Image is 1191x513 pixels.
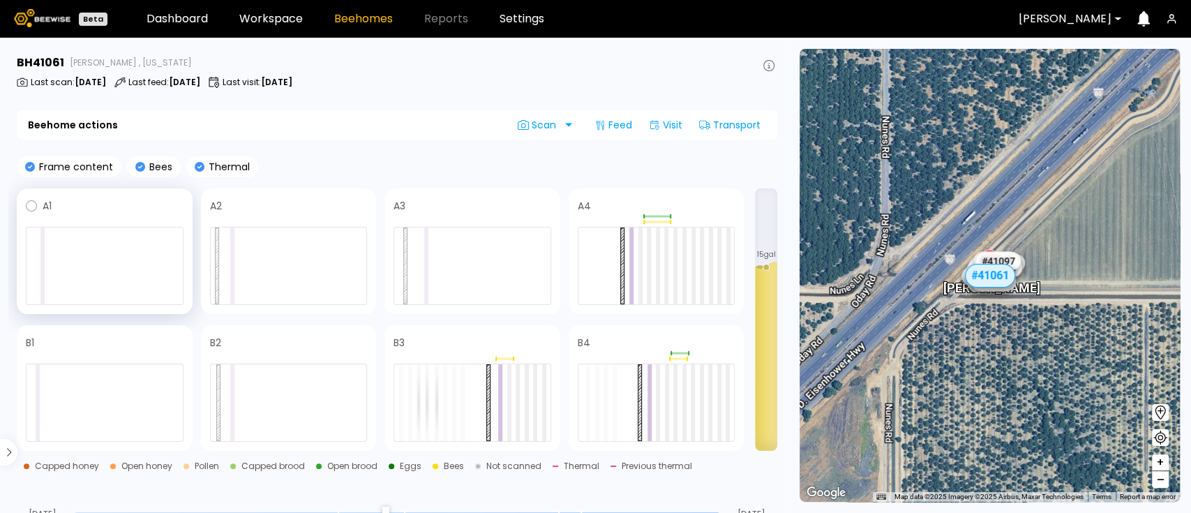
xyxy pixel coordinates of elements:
div: Feed [589,114,638,136]
b: Beehome actions [28,120,118,130]
div: Eggs [400,462,421,470]
a: Workspace [239,13,303,24]
button: + [1152,454,1169,471]
b: [DATE] [261,76,292,88]
div: Not scanned [486,462,541,470]
div: Bees [444,462,464,470]
b: [DATE] [169,76,200,88]
h4: B4 [578,338,590,348]
span: – [1157,471,1164,489]
div: Capped brood [241,462,305,470]
h4: B2 [210,338,221,348]
h4: A4 [578,201,591,211]
div: # 41046 [961,267,1005,285]
div: Open brood [327,462,377,470]
p: Frame content [35,162,113,172]
span: [PERSON_NAME] , [US_STATE] [70,59,192,67]
div: # 41097 [975,251,1020,269]
div: [PERSON_NAME] [943,265,1040,295]
div: Pollen [195,462,219,470]
div: Thermal [564,462,599,470]
span: Reports [424,13,468,24]
h4: A3 [394,201,405,211]
h3: BH 41061 [17,57,64,68]
h4: B1 [26,338,34,348]
a: Dashboard [147,13,208,24]
div: # 41080 [976,259,1021,277]
div: Visit [643,114,688,136]
a: Report a map error [1120,493,1176,500]
div: # 41040 [971,272,1016,290]
div: # 41081 [980,254,1024,272]
div: # 41061 [964,263,1014,287]
div: Previous thermal [622,462,692,470]
p: Thermal [204,162,250,172]
p: Last scan : [31,78,106,87]
span: Map data ©2025 Imagery ©2025 Airbus, Maxar Technologies [894,493,1084,500]
p: Bees [145,162,172,172]
div: # 41049 [973,251,1018,269]
h4: B3 [394,338,405,348]
a: Terms (opens in new tab) [1092,493,1111,500]
div: Open honey [121,462,172,470]
h4: A1 [43,201,52,211]
button: – [1152,471,1169,488]
b: [DATE] [75,76,106,88]
img: Google [803,484,849,502]
a: Open this area in Google Maps (opens a new window) [803,484,849,502]
span: Scan [518,119,561,131]
h4: A2 [210,201,222,211]
a: Beehomes [334,13,393,24]
img: Beewise logo [14,9,70,27]
span: 15 gal [757,251,776,258]
div: # 41126 [977,258,1022,276]
div: Capped honey [35,462,99,470]
div: Beta [79,13,107,26]
span: + [1156,454,1164,471]
a: Settings [500,13,544,24]
div: Transport [694,114,766,136]
p: Last feed : [128,78,200,87]
div: # 41122 [967,274,1012,292]
p: Last visit : [223,78,292,87]
button: Keyboard shortcuts [876,492,886,502]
